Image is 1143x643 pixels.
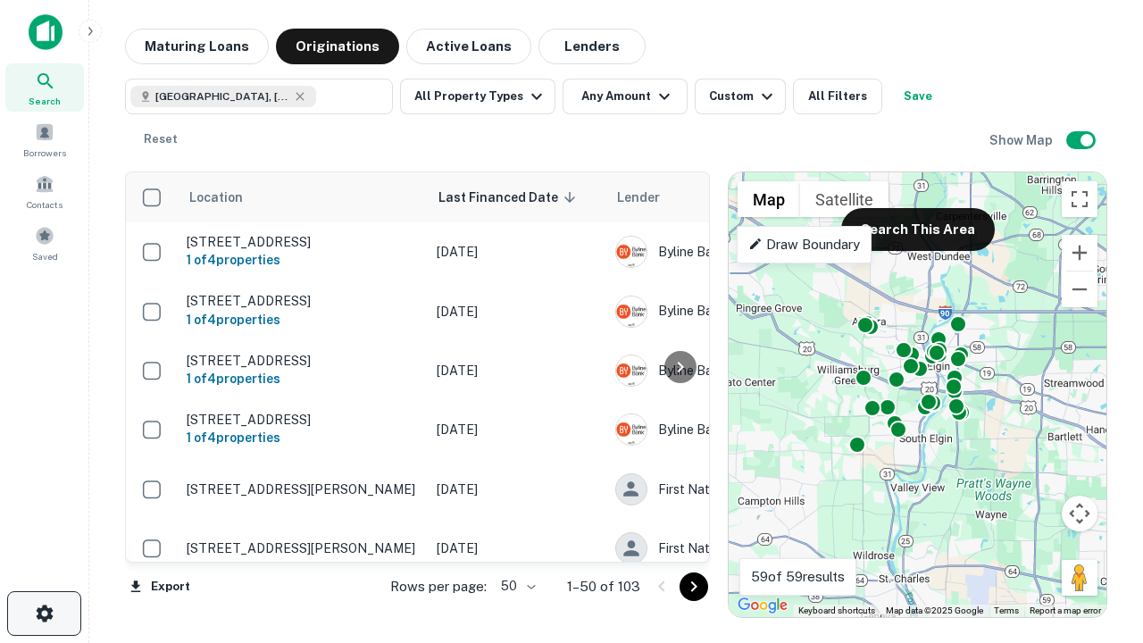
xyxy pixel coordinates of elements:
[437,242,597,262] p: [DATE]
[438,187,581,208] span: Last Financed Date
[27,197,63,212] span: Contacts
[428,172,606,222] th: Last Financed Date
[5,63,84,112] a: Search
[125,29,269,64] button: Maturing Loans
[733,594,792,617] img: Google
[889,79,947,114] button: Save your search to get updates of matches that match your search criteria.
[276,29,399,64] button: Originations
[616,355,647,386] img: picture
[187,369,419,388] h6: 1 of 4 properties
[886,605,983,615] span: Map data ©2025 Google
[400,79,555,114] button: All Property Types
[5,115,84,163] a: Borrowers
[187,540,419,556] p: [STREET_ADDRESS][PERSON_NAME]
[615,413,883,446] div: Byline Bank
[187,428,419,447] h6: 1 of 4 properties
[187,234,419,250] p: [STREET_ADDRESS]
[729,172,1106,617] div: 0 0
[32,249,58,263] span: Saved
[187,310,419,330] h6: 1 of 4 properties
[680,572,708,601] button: Go to next page
[406,29,531,64] button: Active Loans
[738,181,800,217] button: Show street map
[178,172,428,222] th: Location
[5,219,84,267] a: Saved
[606,172,892,222] th: Lender
[617,187,660,208] span: Lender
[437,361,597,380] p: [DATE]
[155,88,289,104] span: [GEOGRAPHIC_DATA], [GEOGRAPHIC_DATA]
[841,208,995,251] button: Search This Area
[187,353,419,369] p: [STREET_ADDRESS]
[798,605,875,617] button: Keyboard shortcuts
[567,576,640,597] p: 1–50 of 103
[187,412,419,428] p: [STREET_ADDRESS]
[616,237,647,267] img: picture
[132,121,189,157] button: Reset
[695,79,786,114] button: Custom
[616,296,647,327] img: picture
[494,573,538,599] div: 50
[800,181,889,217] button: Show satellite imagery
[793,79,882,114] button: All Filters
[437,302,597,321] p: [DATE]
[23,146,66,160] span: Borrowers
[187,293,419,309] p: [STREET_ADDRESS]
[1062,181,1097,217] button: Toggle fullscreen view
[615,296,883,328] div: Byline Bank
[615,473,883,505] div: First Nations Bank
[1054,443,1143,529] iframe: Chat Widget
[615,532,883,564] div: First Nations Bank
[1030,605,1101,615] a: Report a map error
[989,130,1055,150] h6: Show Map
[187,481,419,497] p: [STREET_ADDRESS][PERSON_NAME]
[538,29,646,64] button: Lenders
[437,480,597,499] p: [DATE]
[187,250,419,270] h6: 1 of 4 properties
[1062,271,1097,307] button: Zoom out
[437,420,597,439] p: [DATE]
[733,594,792,617] a: Open this area in Google Maps (opens a new window)
[5,167,84,215] a: Contacts
[748,234,860,255] p: Draw Boundary
[709,86,778,107] div: Custom
[125,573,195,600] button: Export
[1062,235,1097,271] button: Zoom in
[615,236,883,268] div: Byline Bank
[1062,560,1097,596] button: Drag Pegman onto the map to open Street View
[390,576,487,597] p: Rows per page:
[563,79,688,114] button: Any Amount
[994,605,1019,615] a: Terms (opens in new tab)
[29,14,63,50] img: capitalize-icon.png
[29,94,61,108] span: Search
[437,539,597,558] p: [DATE]
[188,187,266,208] span: Location
[615,355,883,387] div: Byline Bank
[751,566,845,588] p: 59 of 59 results
[616,414,647,445] img: picture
